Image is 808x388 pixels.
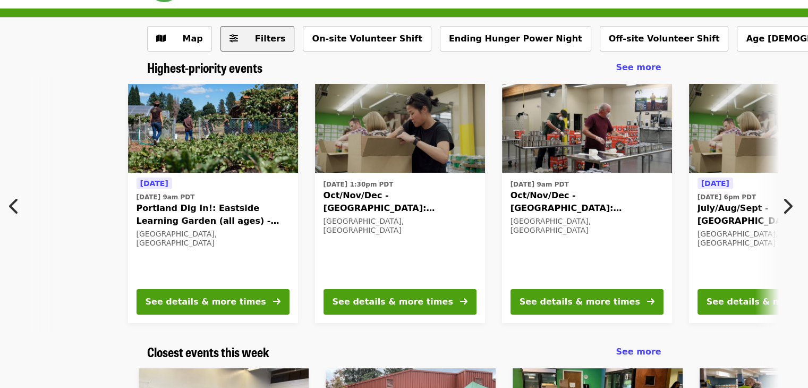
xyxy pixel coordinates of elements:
i: chevron-right icon [782,196,793,216]
a: Highest-priority events [147,60,262,75]
button: Ending Hunger Power Night [440,26,591,52]
button: Filters (0 selected) [220,26,295,52]
span: See more [616,347,661,357]
div: [GEOGRAPHIC_DATA], [GEOGRAPHIC_DATA] [324,217,477,235]
i: sliders-h icon [229,33,238,44]
span: Highest-priority events [147,58,262,77]
span: Portland Dig In!: Eastside Learning Garden (all ages) - Aug/Sept/Oct [137,202,290,227]
div: See details & more times [520,296,640,308]
time: [DATE] 9am PDT [137,192,195,202]
button: On-site Volunteer Shift [303,26,431,52]
button: Show map view [147,26,212,52]
a: See details for "Oct/Nov/Dec - Portland: Repack/Sort (age 8+)" [315,84,485,323]
img: Portland Dig In!: Eastside Learning Garden (all ages) - Aug/Sept/Oct organized by Oregon Food Bank [128,84,298,173]
i: arrow-right icon [460,297,467,307]
div: Highest-priority events [139,60,670,75]
span: Oct/Nov/Dec - [GEOGRAPHIC_DATA]: Repack/Sort (age [DEMOGRAPHIC_DATA]+) [511,189,664,215]
time: [DATE] 6pm PDT [698,192,756,202]
button: Off-site Volunteer Shift [600,26,729,52]
div: See details & more times [333,296,453,308]
button: See details & more times [137,289,290,315]
time: [DATE] 9am PDT [511,180,569,189]
span: Oct/Nov/Dec - [GEOGRAPHIC_DATA]: Repack/Sort (age [DEMOGRAPHIC_DATA]+) [324,189,477,215]
button: See details & more times [511,289,664,315]
button: See details & more times [324,289,477,315]
span: Closest events this week [147,342,269,361]
a: See details for "Oct/Nov/Dec - Portland: Repack/Sort (age 16+)" [502,84,672,323]
div: [GEOGRAPHIC_DATA], [GEOGRAPHIC_DATA] [137,230,290,248]
span: See more [616,62,661,72]
img: Oct/Nov/Dec - Portland: Repack/Sort (age 16+) organized by Oregon Food Bank [502,84,672,173]
i: arrow-right icon [273,297,280,307]
i: map icon [156,33,166,44]
a: Closest events this week [147,344,269,360]
a: See more [616,61,661,74]
img: Oct/Nov/Dec - Portland: Repack/Sort (age 8+) organized by Oregon Food Bank [315,84,485,173]
a: See more [616,345,661,358]
button: Next item [773,191,808,221]
div: See details & more times [146,296,266,308]
div: Closest events this week [139,344,670,360]
a: See details for "Portland Dig In!: Eastside Learning Garden (all ages) - Aug/Sept/Oct" [128,84,298,323]
span: Filters [255,33,286,44]
i: chevron-left icon [9,196,20,216]
span: [DATE] [701,179,729,188]
span: Map [183,33,203,44]
i: arrow-right icon [647,297,654,307]
div: [GEOGRAPHIC_DATA], [GEOGRAPHIC_DATA] [511,217,664,235]
time: [DATE] 1:30pm PDT [324,180,394,189]
span: [DATE] [140,179,168,188]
